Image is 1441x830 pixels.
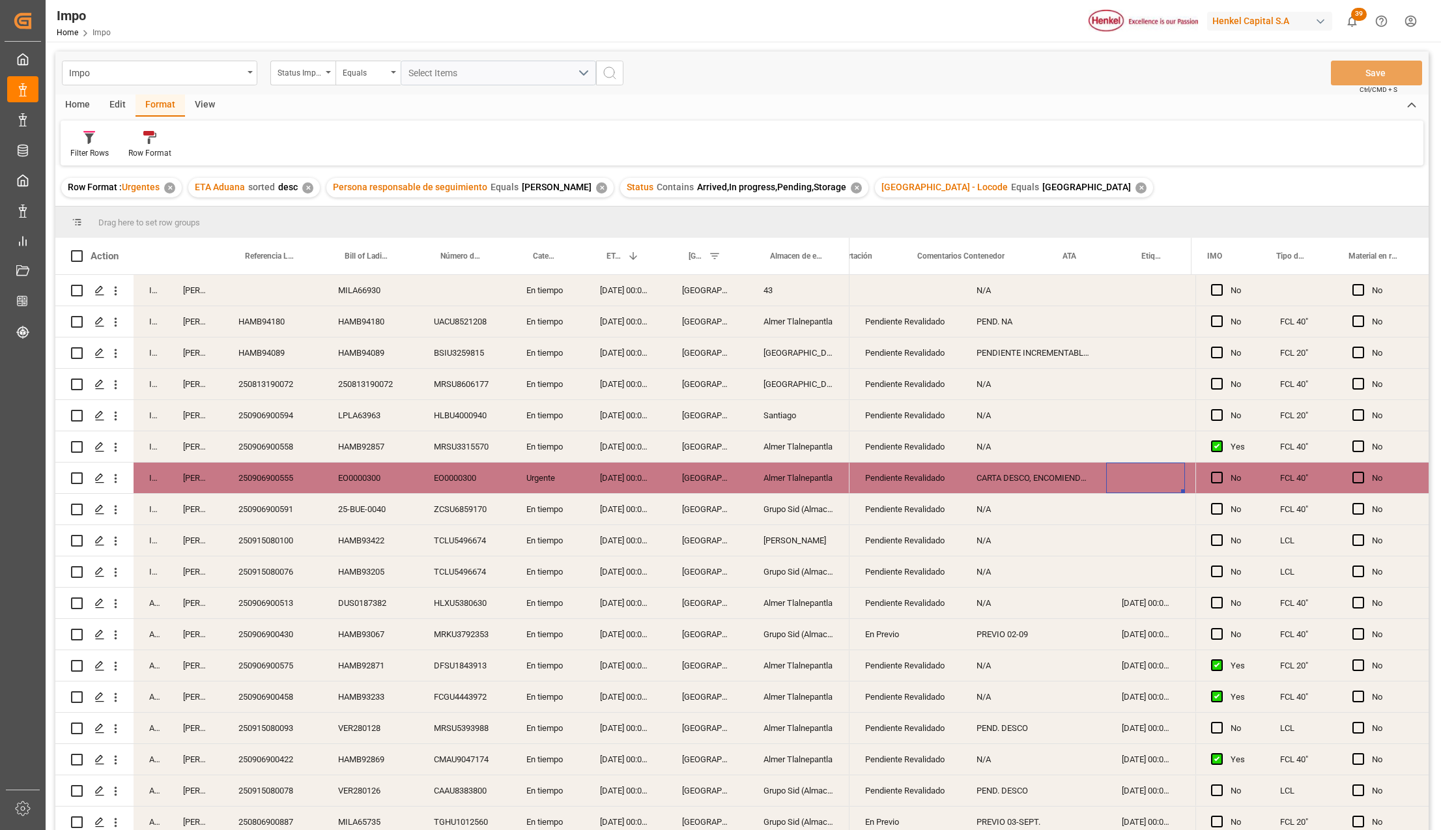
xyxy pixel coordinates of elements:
[418,525,511,556] div: TCLU5496674
[1264,775,1337,806] div: LCL
[584,337,666,368] div: [DATE] 00:00:00
[418,681,511,712] div: FCGU4443972
[134,713,167,743] div: Arrived
[748,369,849,399] div: [GEOGRAPHIC_DATA]
[57,6,111,25] div: Impo
[418,556,511,587] div: TCLU5496674
[1231,276,1249,306] div: No
[1195,306,1429,337] div: Press SPACE to select this row.
[55,775,849,807] div: Press SPACE to select this row.
[55,431,849,463] div: Press SPACE to select this row.
[1195,525,1429,556] div: Press SPACE to select this row.
[223,494,322,524] div: 250906900591
[1106,713,1185,743] div: [DATE] 00:00:00
[666,650,748,681] div: [GEOGRAPHIC_DATA]
[55,556,849,588] div: Press SPACE to select this row.
[322,306,418,337] div: HAMB94180
[418,775,511,806] div: CAAU8383800
[1264,556,1337,587] div: LCL
[584,400,666,431] div: [DATE] 00:00:00
[748,525,849,556] div: [PERSON_NAME]
[167,525,223,556] div: [PERSON_NAME]
[195,182,245,192] span: ETA Aduana
[1264,400,1337,431] div: FCL 20"
[134,275,167,306] div: In progress
[302,182,313,193] div: ✕
[584,275,666,306] div: [DATE] 00:00:00
[666,525,748,556] div: [GEOGRAPHIC_DATA]
[1106,744,1185,775] div: [DATE] 00:00:00
[606,251,622,261] span: ETA Aduana
[584,525,666,556] div: [DATE] 00:00:00
[167,306,223,337] div: [PERSON_NAME]
[1089,10,1198,33] img: Henkel%20logo.jpg_1689854090.jpg
[418,619,511,650] div: MRKU3792353
[223,463,322,493] div: 250906900555
[1264,494,1337,524] div: FCL 40"
[584,619,666,650] div: [DATE] 00:00:00
[55,744,849,775] div: Press SPACE to select this row.
[961,556,1106,587] div: N/A
[167,775,223,806] div: [PERSON_NAME]
[134,556,167,587] div: In progress
[134,744,167,775] div: Arrived
[223,588,322,618] div: 250906900513
[1195,494,1429,525] div: Press SPACE to select this row.
[666,556,748,587] div: [GEOGRAPHIC_DATA]
[666,588,748,618] div: [GEOGRAPHIC_DATA]
[1207,8,1337,33] button: Henkel Capital S.A
[1063,251,1076,261] span: ATA
[1195,369,1429,400] div: Press SPACE to select this row.
[748,775,849,806] div: Grupo Sid (Almacenaje y Distribucion AVIOR)
[270,61,335,85] button: open menu
[136,94,185,117] div: Format
[167,588,223,618] div: [PERSON_NAME]
[511,556,584,587] div: En tiempo
[1106,619,1185,650] div: [DATE] 00:00:00
[666,681,748,712] div: [GEOGRAPHIC_DATA]
[322,744,418,775] div: HAMB92869
[961,775,1106,806] div: PEND. DESCO
[167,681,223,712] div: [PERSON_NAME]
[1141,251,1163,261] span: Etiquetado?
[322,337,418,368] div: HAMB94089
[1264,619,1337,650] div: FCL 40"
[961,494,1106,524] div: N/A
[134,525,167,556] div: In progress
[1135,182,1147,193] div: ✕
[748,275,849,306] div: 43
[1106,681,1185,712] div: [DATE] 00:00:00
[322,713,418,743] div: VER280128
[167,556,223,587] div: [PERSON_NAME]
[748,650,849,681] div: Almer Tlalnepantla
[134,369,167,399] div: In progress
[584,306,666,337] div: [DATE] 00:00:00
[689,251,704,261] span: [GEOGRAPHIC_DATA] - Locode
[666,713,748,743] div: [GEOGRAPHIC_DATA]
[1195,275,1429,306] div: Press SPACE to select this row.
[55,400,849,431] div: Press SPACE to select this row.
[223,713,322,743] div: 250915080093
[167,431,223,462] div: [PERSON_NAME]
[584,650,666,681] div: [DATE] 00:00:00
[917,251,1005,261] span: Comentarios Contenedor
[345,251,391,261] span: Bill of Lading Number
[666,431,748,462] div: [GEOGRAPHIC_DATA]
[418,369,511,399] div: MRSU8606177
[408,68,464,78] span: Select Items
[1372,276,1413,306] div: No
[98,218,200,227] span: Drag here to set row groups
[55,619,849,650] div: Press SPACE to select this row.
[57,28,78,37] a: Home
[1264,681,1337,712] div: FCL 40"
[134,306,167,337] div: In progress
[511,775,584,806] div: En tiempo
[223,306,322,337] div: HAMB94180
[1106,588,1185,618] div: [DATE] 00:00:00
[1195,431,1429,463] div: Press SPACE to select this row.
[511,588,584,618] div: En tiempo
[748,588,849,618] div: Almer Tlalnepantla
[666,619,748,650] div: [GEOGRAPHIC_DATA]
[134,494,167,524] div: In progress
[511,400,584,431] div: En tiempo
